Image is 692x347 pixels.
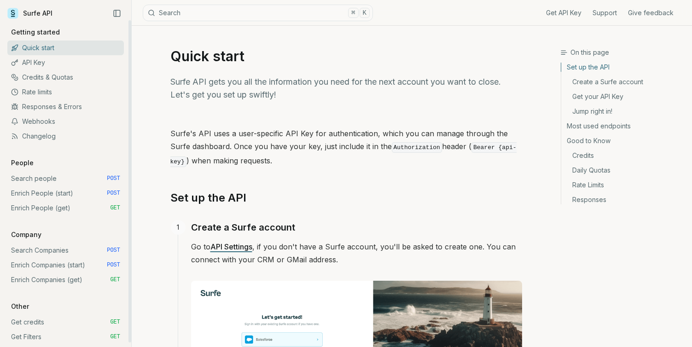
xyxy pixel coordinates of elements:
[561,163,685,178] a: Daily Quotas
[561,148,685,163] a: Credits
[107,261,120,269] span: POST
[191,220,295,235] a: Create a Surfe account
[7,272,124,287] a: Enrich Companies (get) GET
[170,75,522,101] p: Surfe API gets you all the information you need for the next account you want to close. Let's get...
[348,8,358,18] kbd: ⌘
[107,175,120,182] span: POST
[7,158,37,168] p: People
[7,114,124,129] a: Webhooks
[560,48,685,57] h3: On this page
[170,48,522,64] h1: Quick start
[7,6,52,20] a: Surfe API
[7,230,45,239] p: Company
[7,201,124,215] a: Enrich People (get) GET
[7,171,124,186] a: Search people POST
[170,127,522,168] p: Surfe's API uses a user-specific API Key for authentication, which you can manage through the Sur...
[360,8,370,18] kbd: K
[561,178,685,192] a: Rate Limits
[392,142,442,153] code: Authorization
[7,258,124,272] a: Enrich Companies (start) POST
[107,190,120,197] span: POST
[110,276,120,283] span: GET
[561,133,685,148] a: Good to Know
[7,99,124,114] a: Responses & Errors
[7,330,124,344] a: Get Filters GET
[7,70,124,85] a: Credits & Quotas
[7,55,124,70] a: API Key
[7,85,124,99] a: Rate limits
[7,302,33,311] p: Other
[561,104,685,119] a: Jump right in!
[7,315,124,330] a: Get credits GET
[210,242,252,251] a: API Settings
[628,8,674,17] a: Give feedback
[143,5,373,21] button: Search⌘K
[593,8,617,17] a: Support
[110,6,124,20] button: Collapse Sidebar
[110,333,120,341] span: GET
[110,318,120,326] span: GET
[7,243,124,258] a: Search Companies POST
[561,119,685,133] a: Most used endpoints
[561,63,685,75] a: Set up the API
[170,191,246,205] a: Set up the API
[110,204,120,212] span: GET
[546,8,582,17] a: Get API Key
[7,129,124,144] a: Changelog
[7,186,124,201] a: Enrich People (start) POST
[107,247,120,254] span: POST
[561,75,685,89] a: Create a Surfe account
[561,192,685,204] a: Responses
[561,89,685,104] a: Get your API Key
[7,28,64,37] p: Getting started
[7,40,124,55] a: Quick start
[191,240,522,266] p: Go to , if you don't have a Surfe account, you'll be asked to create one. You can connect with yo...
